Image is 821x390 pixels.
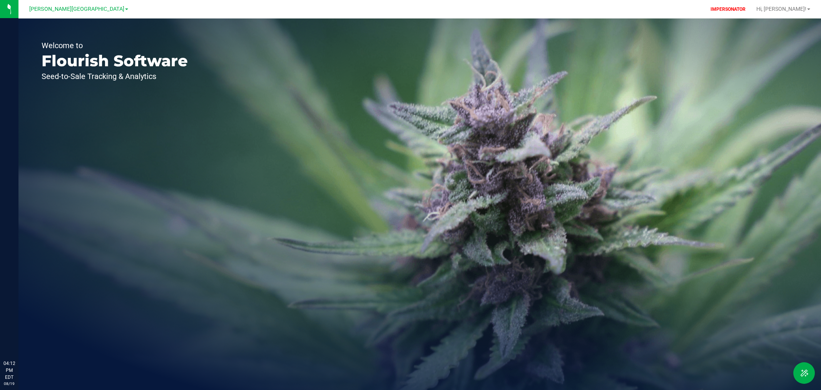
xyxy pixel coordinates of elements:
[707,6,749,13] p: IMPERSONATOR
[3,360,15,381] p: 04:12 PM EDT
[3,381,15,387] p: 08/19
[756,6,806,12] span: Hi, [PERSON_NAME]!
[42,53,188,69] p: Flourish Software
[793,362,815,384] button: Toggle Menu
[29,6,124,12] span: [PERSON_NAME][GEOGRAPHIC_DATA]
[42,72,188,80] p: Seed-to-Sale Tracking & Analytics
[42,42,188,49] p: Welcome to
